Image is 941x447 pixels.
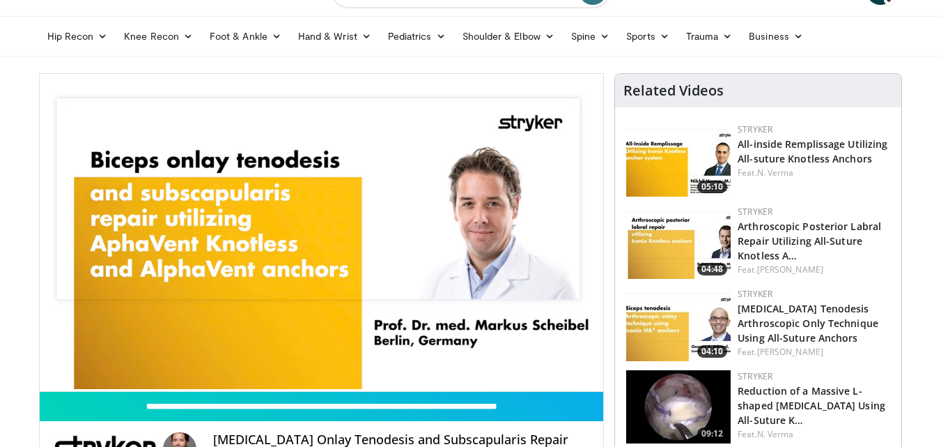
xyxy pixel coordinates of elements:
[738,137,887,165] a: All-inside Remplissage Utilizing All-suture Knotless Anchors
[626,123,731,197] img: 0dbaa052-54c8-49be-8279-c70a6c51c0f9.150x105_q85_crop-smart_upscale.jpg
[738,302,878,344] a: [MEDICAL_DATA] Tenodesis Arthroscopic Only Technique Using All-Suture Anchors
[738,206,772,218] a: Stryker
[626,123,731,197] a: 05:10
[116,22,201,50] a: Knee Recon
[563,22,618,50] a: Spine
[738,167,890,179] div: Feat.
[626,370,731,444] img: 16e0862d-dfc8-4e5d-942e-77f3ecacd95c.150x105_q85_crop-smart_upscale.jpg
[626,288,731,361] a: 04:10
[740,22,811,50] a: Business
[678,22,741,50] a: Trauma
[738,123,772,135] a: Stryker
[290,22,380,50] a: Hand & Wrist
[757,346,823,358] a: [PERSON_NAME]
[738,384,885,427] a: Reduction of a Massive L-shaped [MEDICAL_DATA] Using All-Suture K…
[738,288,772,300] a: Stryker
[738,220,881,262] a: Arthroscopic Posterior Labral Repair Utilizing All-Suture Knotless A…
[757,264,823,275] a: [PERSON_NAME]
[697,181,727,193] span: 05:10
[697,427,727,440] span: 09:12
[626,288,731,361] img: dd3c9599-9b8f-4523-a967-19256dd67964.150x105_q85_crop-smart_upscale.jpg
[626,370,731,444] a: 09:12
[623,82,724,99] h4: Related Videos
[39,22,116,50] a: Hip Recon
[738,428,890,441] div: Feat.
[757,428,794,440] a: N. Verma
[380,22,454,50] a: Pediatrics
[697,345,727,358] span: 04:10
[757,167,794,179] a: N. Verma
[618,22,678,50] a: Sports
[626,206,731,279] a: 04:48
[201,22,290,50] a: Foot & Ankle
[738,370,772,382] a: Stryker
[738,264,890,276] div: Feat.
[738,346,890,358] div: Feat.
[40,74,604,392] video-js: Video Player
[454,22,563,50] a: Shoulder & Elbow
[697,263,727,275] span: 04:48
[626,206,731,279] img: d2f6a426-04ef-449f-8186-4ca5fc42937c.150x105_q85_crop-smart_upscale.jpg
